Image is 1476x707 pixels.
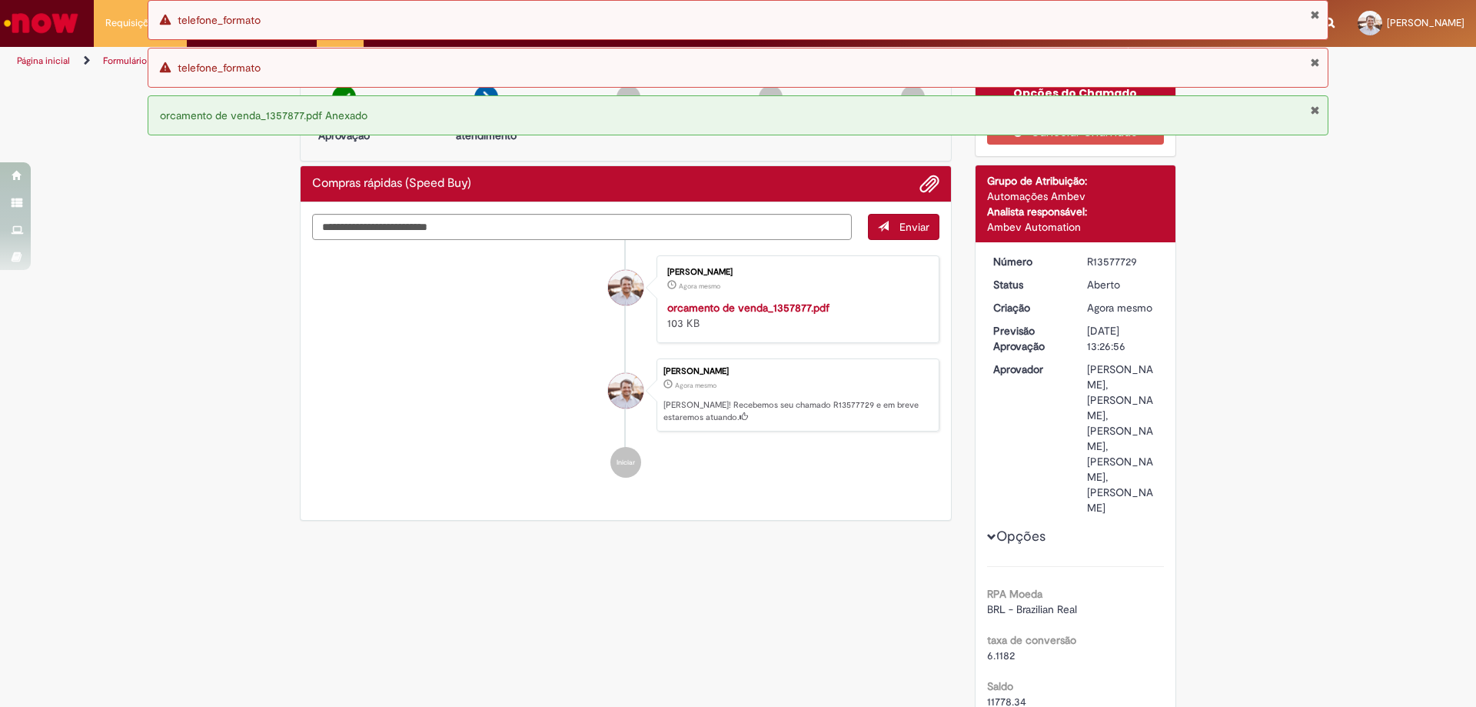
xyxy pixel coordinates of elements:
dt: Previsão Aprovação [982,323,1076,354]
div: Ambev Automation [987,219,1165,235]
time: 29/09/2025 15:26:56 [1087,301,1152,315]
span: telefone_formato [178,61,261,75]
button: Enviar [868,214,939,240]
div: 103 KB [667,300,923,331]
span: BRL - Brazilian Real [987,602,1077,616]
textarea: Digite sua mensagem aqui... [312,214,852,240]
time: 29/09/2025 15:26:56 [675,381,716,390]
span: [PERSON_NAME] [1387,16,1464,29]
button: Fechar Notificação [1310,104,1320,116]
b: taxa de conversão [987,633,1076,647]
dt: Status [982,277,1076,292]
div: [PERSON_NAME], [PERSON_NAME], [PERSON_NAME], [PERSON_NAME], [PERSON_NAME] [1087,362,1159,515]
ul: Histórico de tíquete [312,240,939,494]
img: ServiceNow [2,8,81,38]
div: Analista responsável: [987,204,1165,219]
span: telefone_formato [178,13,261,27]
span: Agora mesmo [679,282,720,291]
div: Grupo de Atribuição: [987,173,1165,188]
span: Agora mesmo [1087,301,1152,315]
span: Enviar [899,220,929,234]
a: orcamento de venda_1357877.pdf [667,301,829,315]
ul: Trilhas de página [12,47,972,75]
div: Daniel Henrique Gargano [608,270,643,305]
div: Automações Ambev [987,188,1165,204]
button: Fechar Notificação [1310,56,1320,68]
a: Formulário de Atendimento [103,55,217,67]
h2: Compras rápidas (Speed Buy) Histórico de tíquete [312,177,471,191]
span: Requisições [105,15,159,31]
div: [DATE] 13:26:56 [1087,323,1159,354]
div: [PERSON_NAME] [667,268,923,277]
button: Adicionar anexos [919,174,939,194]
button: Fechar Notificação [1310,8,1320,21]
span: orcamento de venda_1357877.pdf Anexado [160,108,367,122]
div: R13577729 [1087,254,1159,269]
dt: Criação [982,300,1076,315]
div: Daniel Henrique Gargano [608,373,643,409]
b: RPA Moeda [987,587,1042,601]
div: 29/09/2025 15:26:56 [1087,300,1159,315]
li: Daniel Henrique Gargano [312,359,939,432]
dt: Aprovador [982,362,1076,377]
dt: Número [982,254,1076,269]
span: Agora mesmo [675,381,716,390]
span: 6.1182 [987,649,1015,662]
div: Aberto [1087,277,1159,292]
div: [PERSON_NAME] [663,367,931,376]
p: [PERSON_NAME]! Recebemos seu chamado R13577729 e em breve estaremos atuando. [663,399,931,423]
b: Saldo [987,679,1013,693]
time: 29/09/2025 15:26:53 [679,282,720,291]
a: Página inicial [17,55,70,67]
